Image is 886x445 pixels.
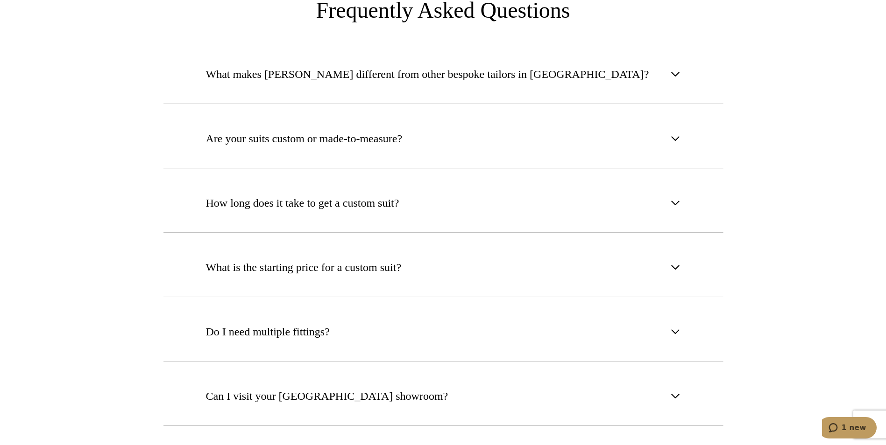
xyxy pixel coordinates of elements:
[206,130,403,147] span: Are your suits custom or made-to-measure?
[206,323,330,340] span: Do I need multiple fittings?
[163,366,723,426] button: Can I visit your [GEOGRAPHIC_DATA] showroom?
[163,237,723,297] button: What is the starting price for a custom suit?
[163,302,723,362] button: Do I need multiple fittings?
[163,44,723,104] button: What makes [PERSON_NAME] different from other bespoke tailors in [GEOGRAPHIC_DATA]?
[163,173,723,233] button: How long does it take to get a custom suit?
[206,66,649,83] span: What makes [PERSON_NAME] different from other bespoke tailors in [GEOGRAPHIC_DATA]?
[206,388,448,404] span: Can I visit your [GEOGRAPHIC_DATA] showroom?
[206,259,402,276] span: What is the starting price for a custom suit?
[163,109,723,168] button: Are your suits custom or made-to-measure?
[206,195,399,211] span: How long does it take to get a custom suit?
[822,417,877,440] iframe: Opens a widget where you can chat to one of our agents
